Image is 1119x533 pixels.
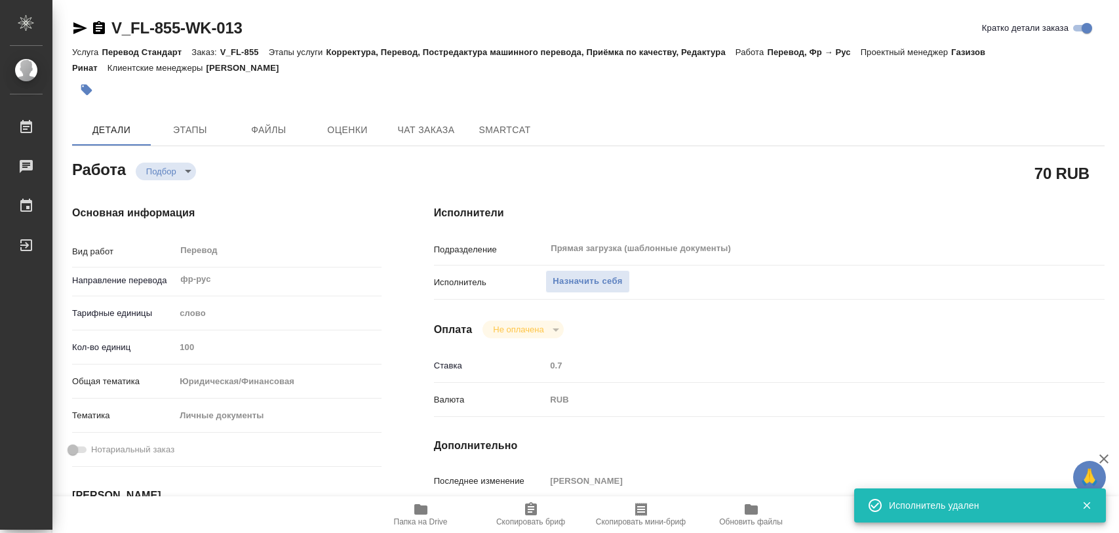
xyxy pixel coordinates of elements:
[1034,162,1090,184] h2: 70 RUB
[175,405,381,427] div: Личные документы
[72,47,102,57] p: Услуга
[72,75,101,104] button: Добавить тэг
[72,341,175,354] p: Кол-во единиц
[473,122,536,138] span: SmartCat
[434,359,546,372] p: Ставка
[545,356,1048,375] input: Пустое поле
[861,47,951,57] p: Проектный менеджер
[136,163,196,180] div: Подбор
[191,47,220,57] p: Заказ:
[237,122,300,138] span: Файлы
[767,47,860,57] p: Перевод, Фр → Рус
[72,205,382,221] h4: Основная информация
[489,324,547,335] button: Не оплачена
[889,499,1062,512] div: Исполнитель удален
[80,122,143,138] span: Детали
[206,63,289,73] p: [PERSON_NAME]
[111,19,243,37] a: V_FL-855-WK-013
[395,122,458,138] span: Чат заказа
[72,375,175,388] p: Общая тематика
[434,276,546,289] p: Исполнитель
[545,471,1048,490] input: Пустое поле
[434,322,473,338] h4: Оплата
[496,517,565,526] span: Скопировать бриф
[91,443,174,456] span: Нотариальный заказ
[175,370,381,393] div: Юридическая/Финансовая
[1078,464,1101,491] span: 🙏
[476,496,586,533] button: Скопировать бриф
[326,47,735,57] p: Корректура, Перевод, Постредактура машинного перевода, Приёмка по качеству, Редактура
[434,438,1105,454] h4: Дополнительно
[175,302,381,325] div: слово
[316,122,379,138] span: Оценки
[72,307,175,320] p: Тарифные единицы
[1073,461,1106,494] button: 🙏
[72,488,382,503] h4: [PERSON_NAME]
[72,157,126,180] h2: Работа
[102,47,191,57] p: Перевод Стандарт
[91,20,107,36] button: Скопировать ссылку
[72,20,88,36] button: Скопировать ссылку для ЯМессенджера
[366,496,476,533] button: Папка на Drive
[434,475,546,488] p: Последнее изменение
[108,63,206,73] p: Клиентские менеджеры
[719,517,783,526] span: Обновить файлы
[434,243,546,256] p: Подразделение
[220,47,269,57] p: V_FL-855
[72,245,175,258] p: Вид работ
[596,517,686,526] span: Скопировать мини-бриф
[72,274,175,287] p: Направление перевода
[434,393,546,406] p: Валюта
[269,47,326,57] p: Этапы услуги
[175,338,381,357] input: Пустое поле
[545,389,1048,411] div: RUB
[1073,500,1100,511] button: Закрыть
[159,122,222,138] span: Этапы
[982,22,1069,35] span: Кратко детали заказа
[142,166,180,177] button: Подбор
[545,270,629,293] button: Назначить себя
[586,496,696,533] button: Скопировать мини-бриф
[394,517,448,526] span: Папка на Drive
[553,274,622,289] span: Назначить себя
[482,321,563,338] div: Подбор
[434,205,1105,221] h4: Исполнители
[736,47,768,57] p: Работа
[696,496,806,533] button: Обновить файлы
[72,409,175,422] p: Тематика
